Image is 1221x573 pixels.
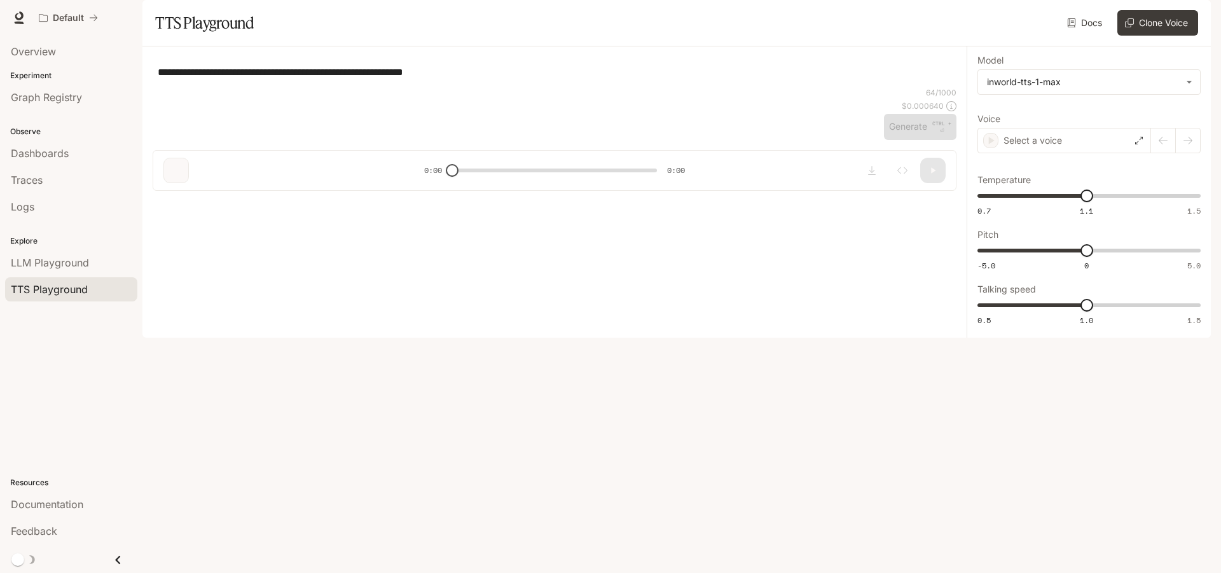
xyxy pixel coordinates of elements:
div: inworld-tts-1-max [987,76,1180,88]
p: 64 / 1000 [926,87,956,98]
button: All workspaces [33,5,104,31]
h1: TTS Playground [155,10,254,36]
a: Docs [1065,10,1107,36]
span: 0 [1084,260,1089,271]
button: Clone Voice [1117,10,1198,36]
span: 1.0 [1080,315,1093,326]
span: 5.0 [1187,260,1201,271]
span: 1.5 [1187,315,1201,326]
span: 1.1 [1080,205,1093,216]
p: Temperature [977,176,1031,184]
p: Voice [977,114,1000,123]
p: Pitch [977,230,998,239]
p: Talking speed [977,285,1036,294]
p: $ 0.000640 [902,100,944,111]
p: Model [977,56,1004,65]
span: 0.5 [977,315,991,326]
p: Select a voice [1004,134,1062,147]
div: inworld-tts-1-max [978,70,1200,94]
span: -5.0 [977,260,995,271]
span: 0.7 [977,205,991,216]
p: Default [53,13,84,24]
span: 1.5 [1187,205,1201,216]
